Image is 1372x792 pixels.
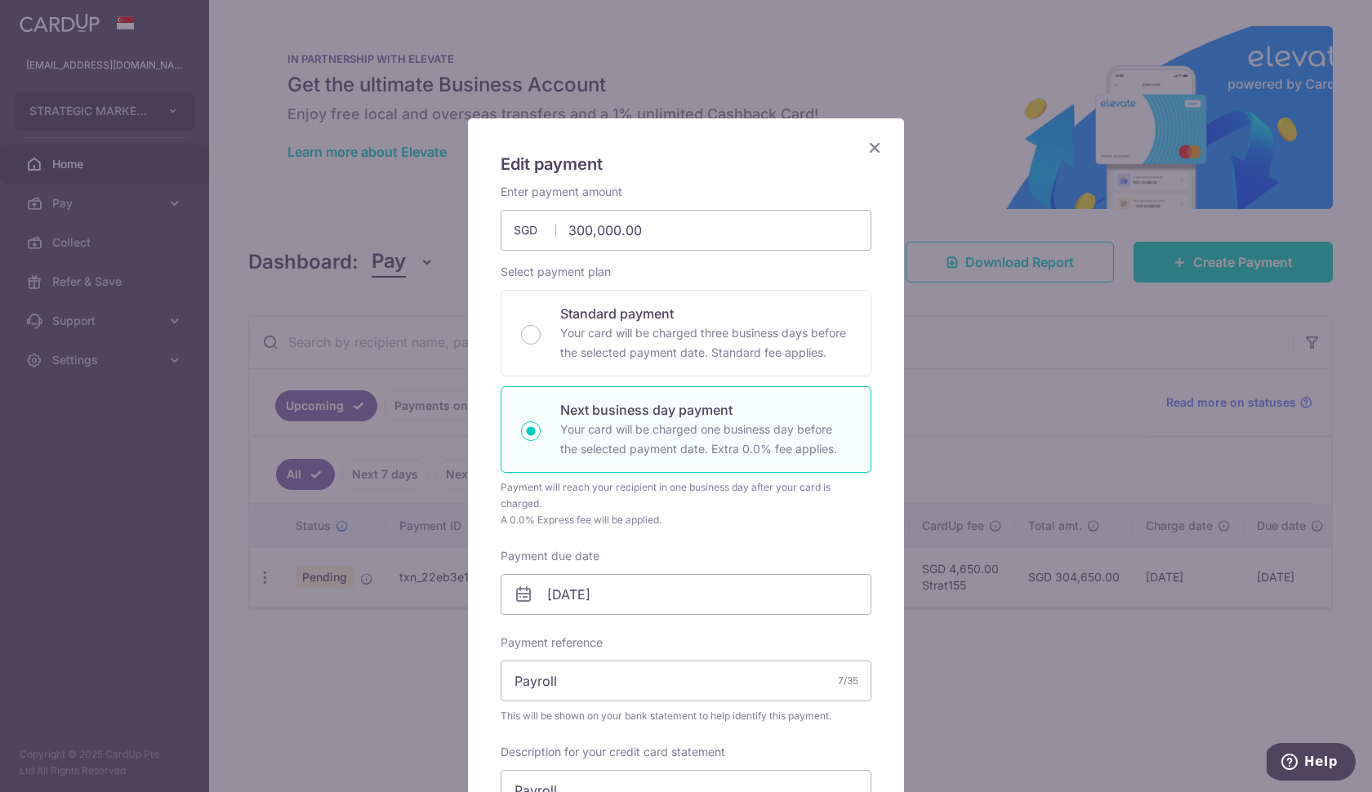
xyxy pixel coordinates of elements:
label: Select payment plan [501,264,611,280]
h5: Edit payment [501,151,871,177]
iframe: Opens a widget where you can find more information [1267,743,1356,784]
label: Description for your credit card statement [501,744,725,760]
input: 0.00 [501,210,871,251]
span: SGD [514,222,556,238]
label: Enter payment amount [501,184,622,200]
label: Payment reference [501,634,603,651]
input: DD / MM / YYYY [501,574,871,615]
div: 7/35 [838,673,858,689]
div: Payment will reach your recipient in one business day after your card is charged. [501,479,871,512]
p: Your card will be charged one business day before the selected payment date. Extra 0.0% fee applies. [560,420,851,459]
p: Next business day payment [560,400,851,420]
button: Close [865,138,884,158]
span: This will be shown on your bank statement to help identify this payment. [501,708,871,724]
p: Your card will be charged three business days before the selected payment date. Standard fee appl... [560,323,851,363]
label: Payment due date [501,548,599,564]
p: Standard payment [560,304,851,323]
div: A 0.0% Express fee will be applied. [501,512,871,528]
